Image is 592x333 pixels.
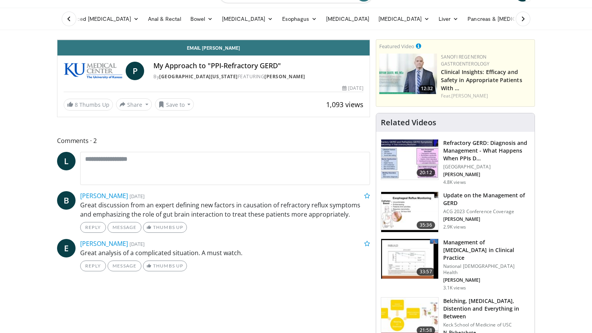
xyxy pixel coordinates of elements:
h3: Refractory GERD: Diagnosis and Management - What Happens When PPIs D… [443,139,530,162]
small: Featured Video [379,43,414,50]
p: Keck School of Medicine of USC [443,322,530,328]
img: ad825f27-dfd2-41f6-b222-fbc2511984fc.150x105_q85_crop-smart_upscale.jpg [381,192,438,232]
a: P [126,62,144,80]
a: 8 Thumbs Up [64,99,113,111]
span: 1,093 views [326,100,363,109]
a: Pancreas & [MEDICAL_DATA] [463,11,553,27]
a: Thumbs Up [143,222,187,233]
a: Reply [80,222,106,233]
a: [MEDICAL_DATA] [321,11,374,27]
h3: Management of [MEDICAL_DATA] in Clinical Practice [443,239,530,262]
a: Clinical Insights: Efficacy and Safety in Appropriate Patients With … [441,68,522,92]
div: [DATE] [342,85,363,92]
a: Anal & Rectal [143,11,186,27]
button: Share [116,98,152,111]
p: [GEOGRAPHIC_DATA] [443,164,530,170]
a: Liver [434,11,463,27]
p: Great discussion from an expert defining new factors in causation of refractory reflux symptoms a... [80,200,370,219]
div: Feat. [441,92,531,99]
a: Thumbs Up [143,261,187,271]
a: L [57,152,76,170]
p: ACG 2023 Conference Coverage [443,209,530,215]
a: [PERSON_NAME] [80,239,128,248]
a: 12:32 [379,54,437,94]
a: [PERSON_NAME] [80,192,128,200]
img: d8f09300-8f8a-4685-8da7-e43e2d6d2074.150x105_q85_crop-smart_upscale.jpg [381,239,438,279]
span: Comments 2 [57,136,370,146]
h4: My Approach to "PPI-Refractory GERD" [153,62,363,70]
small: [DATE] [129,193,145,200]
span: 12:32 [419,85,435,92]
img: bf9ce42c-6823-4735-9d6f-bc9dbebbcf2c.png.150x105_q85_crop-smart_upscale.jpg [379,54,437,94]
h3: Belching, [MEDICAL_DATA], Distention and Everything in Between [443,297,530,320]
p: National [DEMOGRAPHIC_DATA] Health [443,263,530,276]
p: 3.1K views [443,285,466,291]
div: By FEATURING [153,73,363,80]
img: 3ebb8888-053f-4716-a04b-23597f74d097.150x105_q85_crop-smart_upscale.jpg [381,140,438,180]
a: [GEOGRAPHIC_DATA][US_STATE] [159,73,238,80]
a: Esophagus [277,11,321,27]
a: Advanced [MEDICAL_DATA] [57,11,143,27]
a: [MEDICAL_DATA] [217,11,277,27]
p: [PERSON_NAME] [443,277,530,283]
p: [PERSON_NAME] [443,216,530,222]
a: B [57,191,76,210]
p: 4.8K views [443,179,466,185]
p: Great analysis of a complicated situation. A must watch. [80,248,370,257]
p: [PERSON_NAME] [443,172,530,178]
span: 35:36 [417,221,435,229]
a: Bowel [186,11,217,27]
a: 35:36 Update on the Management of GERD ACG 2023 Conference Coverage [PERSON_NAME] 2.9K views [381,192,530,232]
a: 20:12 Refractory GERD: Diagnosis and Management - What Happens When PPIs D… [GEOGRAPHIC_DATA] [PE... [381,139,530,185]
a: Message [108,261,141,271]
h3: Update on the Management of GERD [443,192,530,207]
a: [PERSON_NAME] [264,73,305,80]
button: Save to [155,98,194,111]
h4: Related Videos [381,118,436,127]
a: Sanofi Regeneron Gastroenterology [441,54,490,67]
a: [PERSON_NAME] [451,92,488,99]
small: [DATE] [129,240,145,247]
a: [MEDICAL_DATA] [374,11,434,27]
span: 20:12 [417,169,435,177]
img: University of Kansas Medical Center [64,62,123,80]
a: 33:57 Management of [MEDICAL_DATA] in Clinical Practice National [DEMOGRAPHIC_DATA] Health [PERSO... [381,239,530,291]
a: Email [PERSON_NAME] [57,40,370,55]
p: 2.9K views [443,224,466,230]
span: 8 [75,101,78,108]
a: Reply [80,261,106,271]
span: 33:57 [417,268,435,276]
a: Message [108,222,141,233]
a: E [57,239,76,257]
